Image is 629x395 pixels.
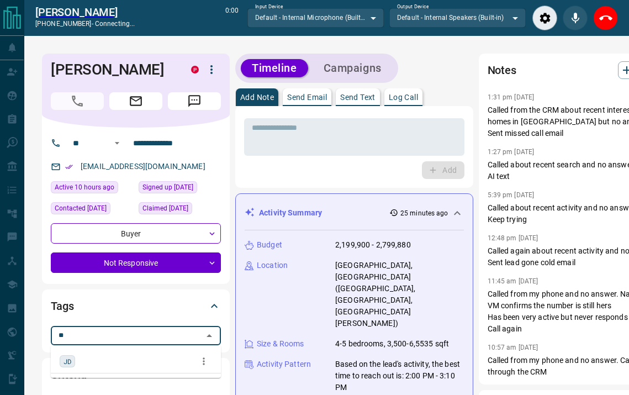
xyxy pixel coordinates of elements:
div: Buyer [51,223,221,244]
button: Timeline [241,59,308,77]
p: 5:39 pm [DATE] [488,191,535,199]
span: connecting... [95,20,135,28]
div: Sat May 17 2025 [51,202,133,218]
p: Add Note [240,93,274,101]
a: [EMAIL_ADDRESS][DOMAIN_NAME] [81,162,205,171]
span: Call [51,92,104,110]
div: Audio Settings [532,6,557,30]
p: Budget [257,239,282,251]
p: Send Email [287,93,327,101]
p: Location [257,260,288,271]
h1: [PERSON_NAME] [51,61,175,78]
p: 12:48 pm [DATE] [488,234,538,242]
span: JD [64,356,71,367]
button: Close [202,328,217,344]
div: Tags [51,293,221,319]
label: Output Device [397,3,429,10]
h2: Notes [488,61,516,79]
div: Default - Internal Microphone (Built-in) [247,8,384,27]
svg: Email Verified [65,163,73,171]
p: Activity Pattern [257,359,311,370]
p: Activity Summary [259,207,322,219]
p: [PHONE_NUMBER] - [35,19,135,29]
p: 0:00 [225,6,239,30]
span: Active 10 hours ago [55,182,114,193]
label: Input Device [255,3,283,10]
p: 10:57 am [DATE] [488,344,538,351]
p: [GEOGRAPHIC_DATA], [GEOGRAPHIC_DATA] ([GEOGRAPHIC_DATA], [GEOGRAPHIC_DATA], [GEOGRAPHIC_DATA][PER... [335,260,464,329]
p: Size & Rooms [257,338,304,350]
h2: Tags [51,297,73,315]
p: 1:31 pm [DATE] [488,93,535,101]
span: Claimed [DATE] [142,203,188,214]
button: Campaigns [313,59,393,77]
span: Message [168,92,221,110]
p: 2,199,900 - 2,799,880 [335,239,411,251]
div: Mon Jul 13 2020 [139,181,221,197]
div: property.ca [191,66,199,73]
div: Not Responsive [51,252,221,273]
p: 4-5 bedrooms, 3,500-6,5535 sqft [335,338,449,350]
p: 1:27 pm [DATE] [488,148,535,156]
span: Email [109,92,162,110]
p: 25 minutes ago [400,208,448,218]
div: Activity Summary25 minutes ago [245,203,464,223]
p: Log Call [389,93,418,101]
span: Signed up [DATE] [142,182,193,193]
div: Mute [563,6,588,30]
p: 11:45 am [DATE] [488,277,538,285]
p: Send Text [340,93,376,101]
span: Contacted [DATE] [55,203,107,214]
p: Based on the lead's activity, the best time to reach out is: 2:00 PM - 3:10 PM [335,359,464,393]
div: End Call [593,6,618,30]
a: [PERSON_NAME] [35,6,135,19]
button: Open [110,136,124,150]
div: Mon Jun 09 2025 [139,202,221,218]
div: Default - Internal Speakers (Built-in) [389,8,526,27]
div: Tue Aug 12 2025 [51,181,133,197]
